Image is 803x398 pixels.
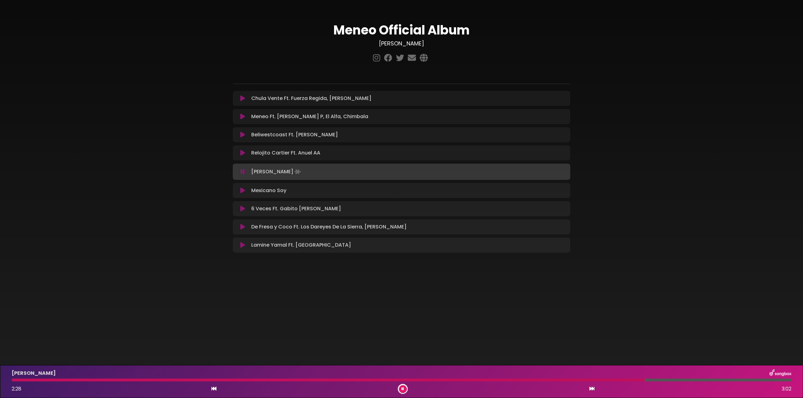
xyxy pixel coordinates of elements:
p: Meneo Ft. [PERSON_NAME] P, El Alfa, Chimbala [251,113,368,120]
p: Chula Vente Ft. Fuerza Regida, [PERSON_NAME] [251,95,371,102]
p: De Fresa y Coco Ft. Los Dareyes De La Sierra, [PERSON_NAME] [251,223,407,231]
p: Beliwestcoast Ft. [PERSON_NAME] [251,131,338,139]
img: waveform4.gif [293,167,302,176]
p: Mexicano Soy [251,187,286,194]
h3: [PERSON_NAME] [233,40,570,47]
p: Lamine Yamal Ft. [GEOGRAPHIC_DATA] [251,241,351,249]
p: [PERSON_NAME] [251,167,302,176]
p: 6 Veces Ft. Gabito [PERSON_NAME] [251,205,341,212]
p: Relojito Cartier Ft. Anuel AA [251,149,320,157]
h1: Meneo Official Album [233,23,570,38]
